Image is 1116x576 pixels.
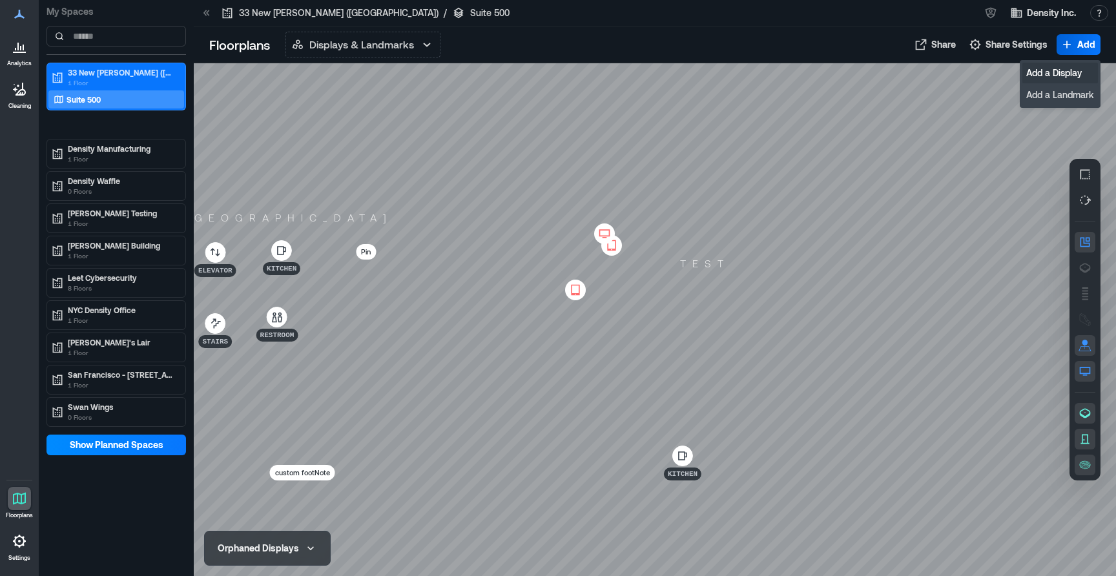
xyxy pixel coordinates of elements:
button: Add a Display [1022,63,1098,83]
p: 1 Floor [68,77,176,88]
p: NYC Density Office [68,305,176,315]
p: Density Waffle [68,176,176,186]
p: My Spaces [46,5,186,18]
p: [PERSON_NAME] Testing [68,208,176,218]
p: custom footNote [275,466,330,479]
button: Show Planned Spaces [46,435,186,455]
p: Kitchen [267,263,296,274]
button: Share [911,34,960,55]
p: 1 Floor [68,251,176,261]
p: Displays & Landmarks [309,37,414,52]
p: Swan Wings [68,402,176,412]
p: [GEOGRAPHIC_DATA] [178,211,393,224]
p: 0 Floors [68,186,176,196]
div: Orphaned Displays [218,542,299,555]
button: Add [1057,34,1100,55]
p: Density Manufacturing [68,143,176,154]
p: Floorplans [209,36,270,54]
a: Floorplans [2,483,37,523]
p: Settings [8,554,30,562]
p: Analytics [7,59,32,67]
p: Elevator [198,265,232,276]
span: Share [931,38,956,51]
p: 8 Floors [68,283,176,293]
p: test [674,257,730,270]
p: Stairs [202,336,228,347]
a: Settings [4,526,35,566]
p: Floorplans [6,511,33,519]
p: 33 New [PERSON_NAME] ([GEOGRAPHIC_DATA]) [68,67,176,77]
span: Share Settings [986,38,1048,51]
p: Kitchen [668,469,697,479]
p: Suite 500 [67,94,101,105]
p: 1 Floor [68,347,176,358]
button: Add a Landmark [1022,85,1098,105]
button: Displays & Landmarks [285,32,440,57]
p: San Francisco - [STREET_ADDRESS][PERSON_NAME] [68,369,176,380]
p: 1 Floor [68,218,176,229]
p: 1 Floor [68,380,176,390]
p: 0 Floors [68,412,176,422]
p: Pin [361,245,371,258]
button: Density Inc. [1006,3,1080,23]
p: Restroom [260,330,294,340]
p: [PERSON_NAME] Building [68,240,176,251]
p: 33 New [PERSON_NAME] ([GEOGRAPHIC_DATA]) [239,6,439,19]
span: Show Planned Spaces [70,438,163,451]
p: Suite 500 [470,6,510,19]
p: Leet Cybersecurity [68,273,176,283]
button: Orphaned Displays [212,539,322,557]
button: Share Settings [965,34,1051,55]
a: Analytics [3,31,36,71]
span: Density Inc. [1027,6,1076,19]
p: 1 Floor [68,154,176,164]
p: Cleaning [8,102,31,110]
p: 1 Floor [68,315,176,325]
p: [PERSON_NAME]'s Lair [68,337,176,347]
a: Cleaning [3,74,36,114]
p: / [444,6,447,19]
